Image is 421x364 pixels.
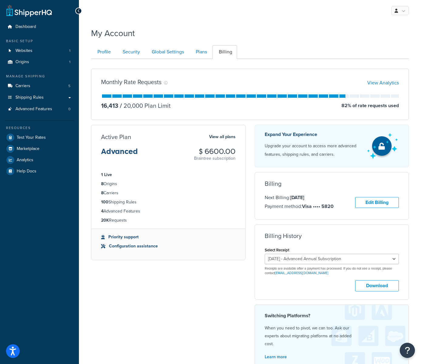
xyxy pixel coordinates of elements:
strong: 8 [101,181,104,187]
div: Basic Setup [5,39,74,44]
span: Analytics [17,158,33,163]
h3: Monthly Rate Requests [101,79,161,85]
a: Learn more [265,354,287,360]
li: Configuration assistance [101,243,236,250]
strong: 4 [101,208,104,214]
p: 20,000 Plan Limit [118,101,171,110]
span: Dashboard [15,24,36,29]
a: Expand Your Experience Upgrade your account to access more advanced features, shipping rules, and... [255,125,409,167]
a: Analytics [5,155,74,165]
a: ShipperHQ Home [6,5,52,17]
li: Origins [101,181,236,187]
li: Requests [101,217,236,224]
span: Carriers [15,83,30,89]
span: Advanced Features [15,107,52,112]
p: Braintree subscription [194,155,236,162]
a: View Analytics [367,79,399,86]
li: Origins [5,56,74,68]
div: Resources [5,125,74,131]
a: Security [116,45,145,59]
a: Test Your Rates [5,132,74,143]
a: Carriers 5 [5,80,74,92]
h3: Advanced [101,148,138,160]
strong: 1 Live [101,172,112,178]
h3: Active Plan [101,134,131,140]
a: Global Settings [145,45,189,59]
span: Test Your Rates [17,135,46,140]
li: Carriers [5,80,74,92]
span: 1 [69,60,70,65]
a: Profile [91,45,116,59]
a: [EMAIL_ADDRESS][DOMAIN_NAME] [275,270,328,275]
span: 5 [68,83,70,89]
span: 1 [69,48,70,53]
span: 0 [68,107,70,112]
a: View all plans [209,133,236,141]
span: Shipping Rules [15,95,44,100]
strong: 8 [101,190,104,196]
p: When you need to pivot, we can too. Ask our experts about migrating platforms at no added cost. [265,324,399,348]
a: Advanced Features 0 [5,104,74,115]
h3: Billing History [265,233,302,239]
h3: $ 6600.00 [194,148,236,155]
p: Next Billing: [265,194,334,202]
label: Select Receipt [265,248,289,252]
strong: [DATE] [290,194,304,201]
p: Payment method: [265,202,334,210]
li: Shipping Rules [101,199,236,206]
span: Websites [15,48,32,53]
a: Websites 1 [5,45,74,56]
li: Advanced Features [101,208,236,215]
p: 16,413 [101,101,118,110]
a: Plans [189,45,212,59]
p: Expand Your Experience [265,130,362,139]
a: Shipping Rules [5,92,74,103]
h1: My Account [91,27,135,39]
a: Help Docs [5,166,74,177]
a: Edit Billing [355,197,399,208]
span: Marketplace [17,146,39,151]
span: Help Docs [17,169,36,174]
li: Carriers [101,190,236,196]
strong: Visa •••• 5820 [302,203,334,210]
span: / [120,101,122,110]
button: Download [355,280,399,291]
div: Manage Shipping [5,74,74,79]
a: Billing [212,45,237,59]
a: Origins 1 [5,56,74,68]
li: Advanced Features [5,104,74,115]
li: Priority support [101,234,236,240]
a: Dashboard [5,21,74,32]
button: Open Resource Center [400,343,415,358]
p: Upgrade your account to access more advanced features, shipping rules, and carriers. [265,142,362,159]
a: Marketplace [5,143,74,154]
strong: 20K [101,217,109,223]
span: Origins [15,60,29,65]
h4: Switching Platforms? [265,312,399,319]
p: 82 % of rate requests used [341,101,399,110]
li: Websites [5,45,74,56]
h3: Billing [265,180,281,187]
p: Receipts are available after a payment has processed. If you do not see a receipt, please contact [265,266,399,276]
strong: 100 [101,199,108,205]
